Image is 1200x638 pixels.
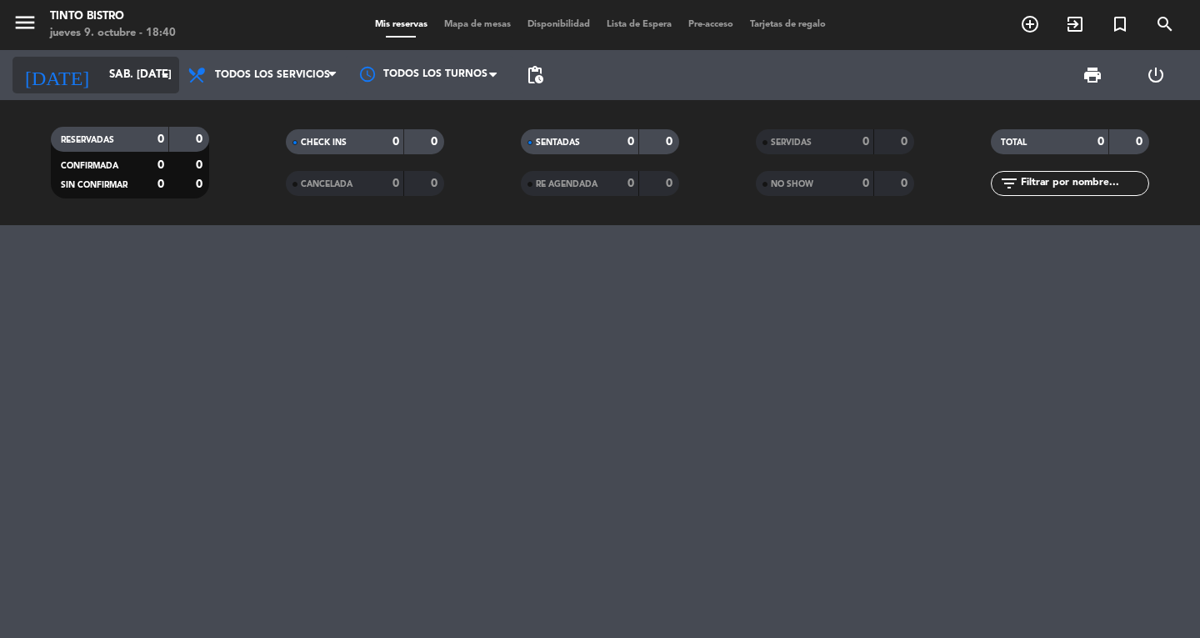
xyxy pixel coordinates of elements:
span: CHECK INS [301,138,347,147]
strong: 0 [627,136,634,148]
span: Disponibilidad [519,20,598,29]
i: arrow_drop_down [155,65,175,85]
span: CANCELADA [301,180,352,188]
strong: 0 [627,178,634,189]
strong: 0 [901,178,911,189]
i: exit_to_app [1065,14,1085,34]
strong: 0 [862,178,869,189]
div: LOG OUT [1124,50,1187,100]
i: menu [12,10,37,35]
span: NO SHOW [771,180,813,188]
strong: 0 [431,178,441,189]
span: Todos los servicios [215,69,330,81]
span: print [1082,65,1102,85]
strong: 0 [862,136,869,148]
strong: 0 [431,136,441,148]
span: Mapa de mesas [436,20,519,29]
span: Lista de Espera [598,20,680,29]
span: SENTADAS [536,138,580,147]
strong: 0 [196,133,206,145]
span: Tarjetas de regalo [742,20,834,29]
strong: 0 [666,136,676,148]
strong: 0 [901,136,911,148]
span: RE AGENDADA [536,180,597,188]
strong: 0 [392,178,399,189]
button: menu [12,10,37,41]
strong: 0 [1136,136,1146,148]
strong: 0 [157,178,164,190]
i: add_circle_outline [1020,14,1040,34]
i: search [1155,14,1175,34]
i: power_settings_new [1146,65,1166,85]
strong: 0 [157,159,164,171]
span: SERVIDAS [771,138,812,147]
i: filter_list [999,173,1019,193]
span: Pre-acceso [680,20,742,29]
div: Tinto Bistro [50,8,176,25]
input: Filtrar por nombre... [1019,174,1148,193]
strong: 0 [1097,136,1104,148]
strong: 0 [196,178,206,190]
div: jueves 9. octubre - 18:40 [50,25,176,42]
strong: 0 [666,178,676,189]
span: SIN CONFIRMAR [61,181,127,189]
span: pending_actions [525,65,545,85]
strong: 0 [196,159,206,171]
span: TOTAL [1001,138,1027,147]
span: Mis reservas [367,20,436,29]
span: RESERVADAS [61,136,114,144]
span: CONFIRMADA [61,162,118,170]
strong: 0 [157,133,164,145]
i: turned_in_not [1110,14,1130,34]
i: [DATE] [12,57,101,93]
strong: 0 [392,136,399,148]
